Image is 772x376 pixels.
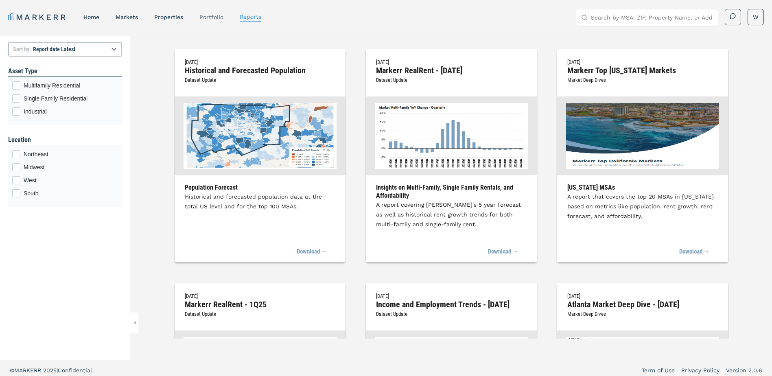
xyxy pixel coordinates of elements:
span: [DATE] [376,293,389,299]
h2: Markerr RealRent - [DATE] [376,67,527,74]
h2: Atlanta Market Deep Dive - [DATE] [567,301,718,308]
a: Version 2.0.6 [726,366,762,374]
a: Download → [297,243,327,261]
a: Term of Use [642,366,675,374]
span: Midwest [24,163,118,171]
span: Historical and forecasted population data at the total US level and for the top 100 MSAs. [185,193,322,210]
span: A report covering [PERSON_NAME]'s 5 year forecast as well as historical rent growth trends for bo... [376,201,521,227]
div: Single Family Residential checkbox input [12,94,118,103]
h1: Location [8,135,122,145]
div: Northeast checkbox input [12,150,118,158]
span: 2025 | [43,367,58,374]
div: Midwest checkbox input [12,163,118,171]
img: Historical and Forecasted Population [184,103,337,169]
h2: Markerr RealRent - 1Q25 [185,301,335,308]
a: markets [116,14,138,20]
span: Market Deep Dives [567,311,606,317]
div: Industrial checkbox input [12,107,118,116]
a: properties [154,14,183,20]
div: West checkbox input [12,176,118,184]
span: Industrial [24,107,118,116]
span: [DATE] [376,59,389,65]
img: Markerr RealRent - May 2025 [375,103,528,169]
button: W [748,9,764,25]
a: reports [240,13,261,20]
h2: Historical and Forecasted Population [185,67,335,74]
span: Dataset Update [376,77,407,83]
span: Dataset Update [185,77,216,83]
span: [DATE] [185,293,198,299]
span: © [10,367,14,374]
div: South checkbox input [12,189,118,197]
img: Markerr Top California Markets [566,103,719,169]
a: Download → [679,243,710,261]
input: Search by MSA, ZIP, Property Name, or Address [591,9,713,26]
span: Multifamily Residential [24,81,118,90]
span: [DATE] [567,59,580,65]
span: Dataset Update [376,311,407,317]
span: A report that covers the top 20 MSAs in [US_STATE] based on metrics like population, rent growth,... [567,193,714,219]
span: [DATE] [567,293,580,299]
span: Market Deep Dives [567,77,606,83]
h2: Income and Employment Trends - [DATE] [376,301,527,308]
span: West [24,176,118,184]
select: Sort by: [8,42,122,57]
span: Dataset Update [185,311,216,317]
span: MARKERR [14,367,43,374]
span: Confidential [58,367,92,374]
a: Portfolio [199,14,223,20]
h2: Markerr Top [US_STATE] Markets [567,67,718,74]
h3: [US_STATE] MSAs [567,184,718,192]
span: South [24,189,118,197]
span: [DATE] [185,59,198,65]
span: W [753,13,759,21]
a: Download → [488,243,518,261]
a: MARKERR [8,11,67,23]
h3: Population Forecast [185,184,335,192]
div: Multifamily Residential checkbox input [12,81,118,90]
h3: Insights on Multi-Family, Single Family Rentals, and Affordability [376,184,527,200]
h1: Asset Type [8,66,122,76]
a: Privacy Policy [681,366,720,374]
span: Northeast [24,150,118,158]
a: home [83,14,99,20]
span: Single Family Residential [24,94,118,103]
